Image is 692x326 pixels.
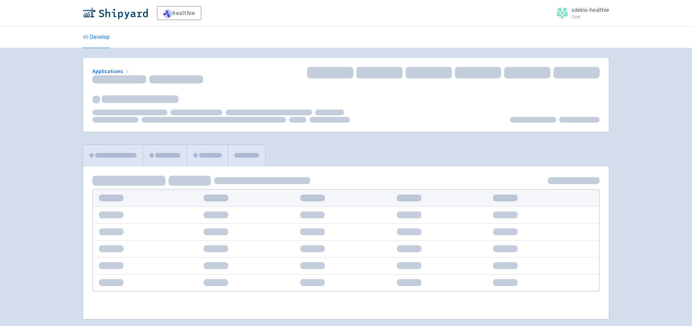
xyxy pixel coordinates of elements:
[572,6,609,13] span: sdelrio-healthie
[552,7,609,19] a: sdelrio-healthie User
[83,7,148,19] img: Shipyard logo
[92,68,130,75] a: Applications
[83,27,110,48] a: Develop
[157,6,201,20] a: healthie
[572,14,609,19] small: User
